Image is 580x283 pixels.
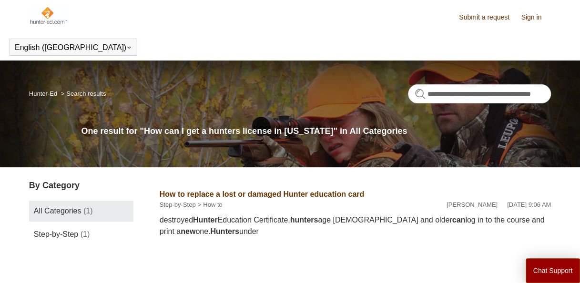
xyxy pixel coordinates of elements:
[34,230,78,238] span: Step-by-Step
[15,43,132,52] button: English ([GEOGRAPHIC_DATA])
[290,216,318,224] em: hunters
[459,12,519,22] a: Submit a request
[507,201,551,208] time: 07/28/2022, 09:06
[521,12,551,22] a: Sign in
[196,200,223,210] li: How to
[160,200,196,210] li: Step-by-Step
[29,201,133,222] a: All Categories (1)
[34,207,81,215] span: All Categories
[29,179,133,192] h3: By Category
[447,200,498,210] li: [PERSON_NAME]
[193,216,218,224] em: Hunter
[210,227,239,235] em: Hunters
[81,125,551,138] h1: One result for "How can I get a hunters license in [US_STATE]" in All Categories
[408,84,551,103] input: Search
[29,6,68,25] img: Hunter-Ed Help Center home page
[83,207,93,215] span: (1)
[29,90,59,97] li: Hunter-Ed
[160,201,196,208] a: Step-by-Step
[81,230,90,238] span: (1)
[59,90,106,97] li: Search results
[160,214,551,237] div: destroyed Education Certificate, age [DEMOGRAPHIC_DATA] and older log in to the course and print ...
[203,201,222,208] a: How to
[29,224,133,245] a: Step-by-Step (1)
[29,90,57,97] a: Hunter-Ed
[452,216,466,224] em: can
[181,227,195,235] em: new
[160,190,364,198] a: How to replace a lost or damaged Hunter education card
